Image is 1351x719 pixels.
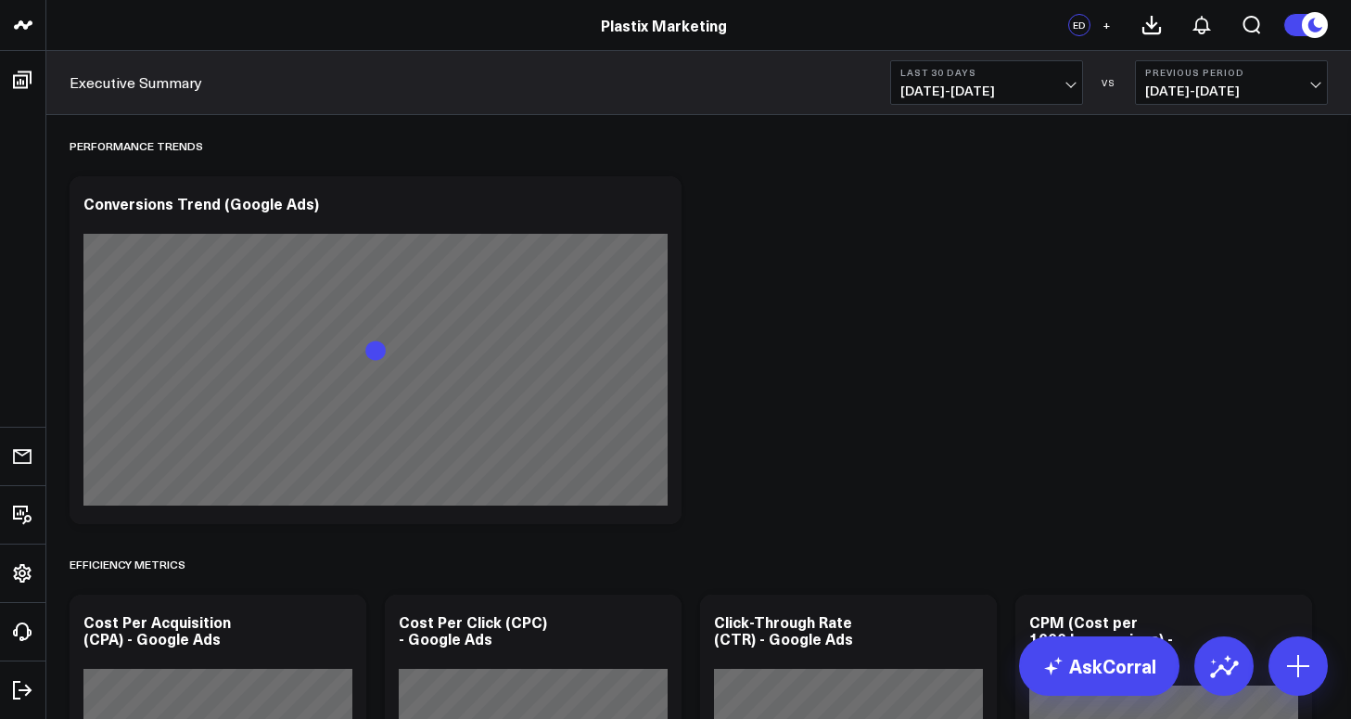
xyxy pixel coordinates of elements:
div: VS [1092,77,1126,88]
span: [DATE] - [DATE] [900,83,1073,98]
a: Executive Summary [70,72,202,93]
b: Previous Period [1145,67,1318,78]
a: Plastix Marketing [601,15,727,35]
div: ED [1068,14,1090,36]
b: Last 30 Days [900,67,1073,78]
span: + [1102,19,1111,32]
div: Cost Per Acquisition (CPA) - Google Ads [83,611,231,648]
div: Performance Trends [70,124,203,167]
div: Click-Through Rate (CTR) - Google Ads [714,611,853,648]
button: Last 30 Days[DATE]-[DATE] [890,60,1083,105]
div: Conversions Trend (Google Ads) [83,193,319,213]
div: CPM (Cost per 1000 Impressions) - Google Ads [1029,611,1173,665]
div: Efficiency Metrics [70,543,185,585]
a: AskCorral [1019,636,1179,696]
button: + [1095,14,1117,36]
button: Previous Period[DATE]-[DATE] [1135,60,1328,105]
div: Cost Per Click (CPC) - Google Ads [399,611,547,648]
span: [DATE] - [DATE] [1145,83,1318,98]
